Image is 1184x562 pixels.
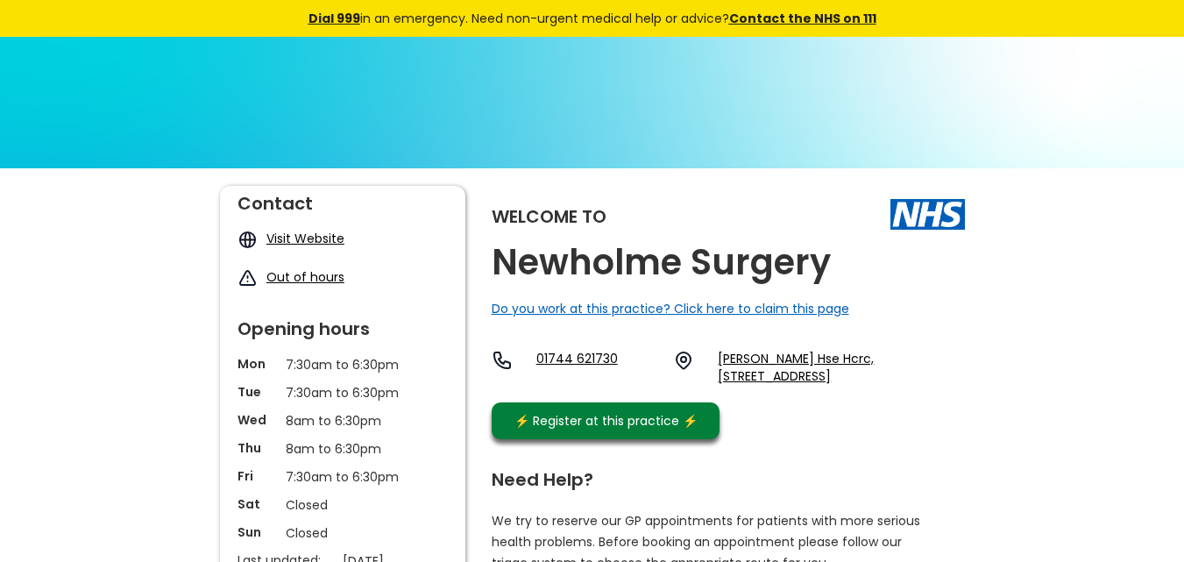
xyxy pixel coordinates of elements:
a: Dial 999 [308,10,360,27]
img: globe icon [238,230,258,250]
div: ⚡️ Register at this practice ⚡️ [506,411,707,430]
p: Closed [286,523,400,543]
a: [PERSON_NAME] Hse Hcrc, [STREET_ADDRESS] [718,350,964,385]
h2: Newholme Surgery [492,243,831,282]
img: telephone icon [492,350,513,371]
p: Fri [238,467,277,485]
p: Wed [238,411,277,429]
p: Sun [238,523,277,541]
a: ⚡️ Register at this practice ⚡️ [492,402,720,439]
a: Contact the NHS on 111 [729,10,876,27]
p: Sat [238,495,277,513]
div: in an emergency. Need non-urgent medical help or advice? [189,9,996,28]
a: Visit Website [266,230,344,247]
p: Thu [238,439,277,457]
a: 01744 621730 [536,350,660,385]
p: 8am to 6:30pm [286,411,400,430]
img: exclamation icon [238,268,258,288]
p: 7:30am to 6:30pm [286,467,400,487]
a: Out of hours [266,268,344,286]
div: Need Help? [492,462,947,488]
div: Welcome to [492,208,606,225]
img: practice location icon [673,350,694,371]
p: 7:30am to 6:30pm [286,355,400,374]
div: Opening hours [238,311,448,338]
p: Mon [238,355,277,373]
a: Do you work at this practice? Click here to claim this page [492,300,849,317]
p: Closed [286,495,400,515]
div: Contact [238,186,448,212]
p: 8am to 6:30pm [286,439,400,459]
p: 7:30am to 6:30pm [286,383,400,402]
img: The NHS logo [890,199,965,229]
p: Tue [238,383,277,401]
